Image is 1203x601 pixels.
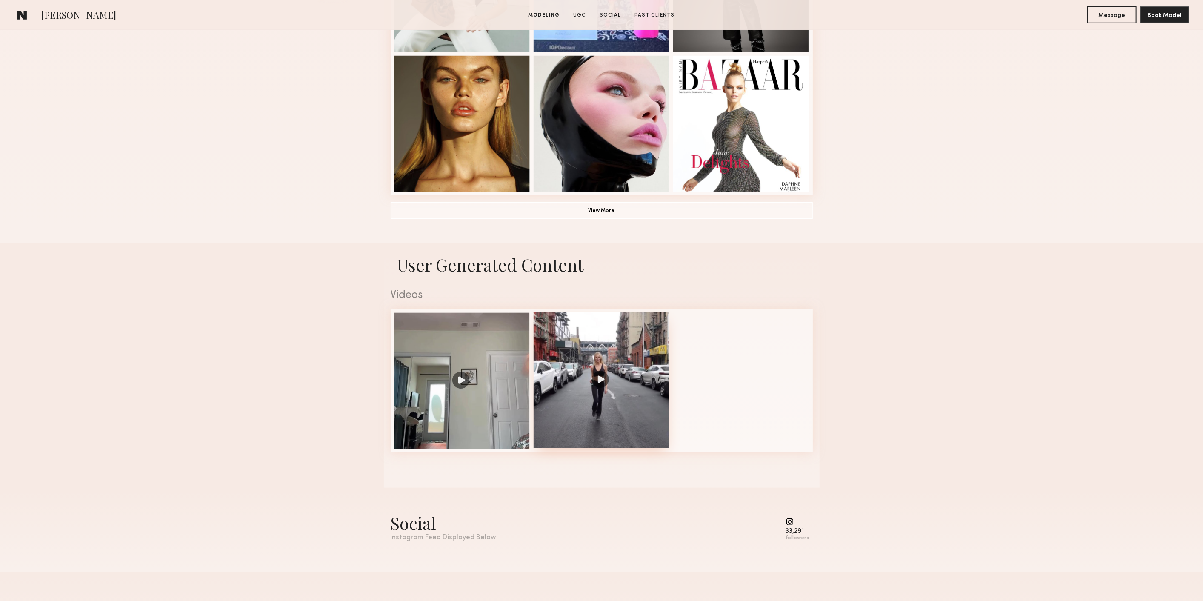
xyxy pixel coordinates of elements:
div: followers [786,535,809,541]
span: [PERSON_NAME] [41,9,116,23]
button: Message [1087,6,1137,23]
a: Modeling [525,11,563,19]
div: Instagram Feed Displayed Below [391,534,496,541]
a: Social [597,11,625,19]
a: Past Clients [632,11,678,19]
a: UGC [570,11,590,19]
a: Book Model [1140,11,1189,18]
button: Book Model [1140,6,1189,23]
h1: User Generated Content [384,253,820,276]
div: Videos [391,290,813,301]
button: View More [391,202,813,219]
div: 33,291 [786,528,809,535]
div: Social [391,512,496,534]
